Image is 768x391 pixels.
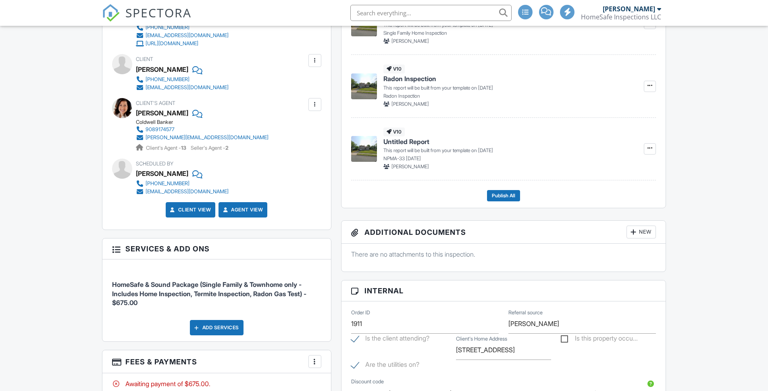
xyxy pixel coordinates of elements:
label: Client's Home Address [456,335,507,342]
input: Client's Home Address [456,340,551,360]
a: Client View [169,206,211,214]
h3: Fees & Payments [102,350,331,373]
span: HomeSafe & Sound Package (Single Family & Townhome only - Includes Home Inspection, Termite Inspe... [112,280,306,307]
div: [EMAIL_ADDRESS][DOMAIN_NAME] [146,84,229,91]
strong: 13 [181,145,186,151]
a: [PERSON_NAME][EMAIL_ADDRESS][DOMAIN_NAME] [136,134,268,142]
strong: 2 [225,145,229,151]
label: Are the utilities on? [351,361,419,371]
h3: Additional Documents [341,221,666,244]
div: [PHONE_NUMBER] [146,180,189,187]
span: Client [136,56,153,62]
h3: Services & Add ons [102,238,331,259]
label: Referral source [508,309,543,316]
a: [URL][DOMAIN_NAME] [136,40,229,48]
a: [PERSON_NAME] [136,107,188,119]
span: Scheduled By [136,161,173,167]
span: Client's Agent [136,100,175,106]
div: HomeSafe Inspections LLC [581,13,661,21]
input: Search everything... [350,5,512,21]
span: Client's Agent - [146,145,187,151]
label: Discount code [351,378,384,385]
div: [EMAIL_ADDRESS][DOMAIN_NAME] [146,188,229,195]
h3: Internal [341,280,666,301]
div: Add Services [190,320,244,335]
div: New [626,226,656,238]
div: [PHONE_NUMBER] [146,76,189,83]
label: Is the client attending? [351,335,429,345]
label: Is this property occupied? [561,335,638,345]
img: The Best Home Inspection Software - Spectora [102,4,120,22]
span: SPECTORA [125,4,191,21]
div: [EMAIL_ADDRESS][DOMAIN_NAME] [146,32,229,39]
li: Service: HomeSafe & Sound Package (Single Family & Townhome only - Includes Home Inspection, Term... [112,266,321,314]
div: Awaiting payment of $675.00. [112,379,321,388]
p: There are no attachments to this inspection. [351,250,656,259]
span: Seller's Agent - [191,145,229,151]
a: [PHONE_NUMBER] [136,180,229,188]
a: [EMAIL_ADDRESS][DOMAIN_NAME] [136,188,229,196]
a: [PHONE_NUMBER] [136,75,229,84]
a: Agent View [221,206,263,214]
a: [EMAIL_ADDRESS][DOMAIN_NAME] [136,84,229,92]
a: SPECTORA [102,11,191,28]
a: [EMAIL_ADDRESS][DOMAIN_NAME] [136,31,229,40]
div: [URL][DOMAIN_NAME] [146,40,198,47]
div: 9089174577 [146,126,175,133]
div: [PERSON_NAME] [136,63,188,75]
div: [PERSON_NAME][EMAIL_ADDRESS][DOMAIN_NAME] [146,134,268,141]
a: 9089174577 [136,125,268,134]
div: [PERSON_NAME] [136,167,188,180]
div: Coldwell Banker [136,119,275,125]
div: [PERSON_NAME] [603,5,655,13]
label: Order ID [351,309,370,316]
